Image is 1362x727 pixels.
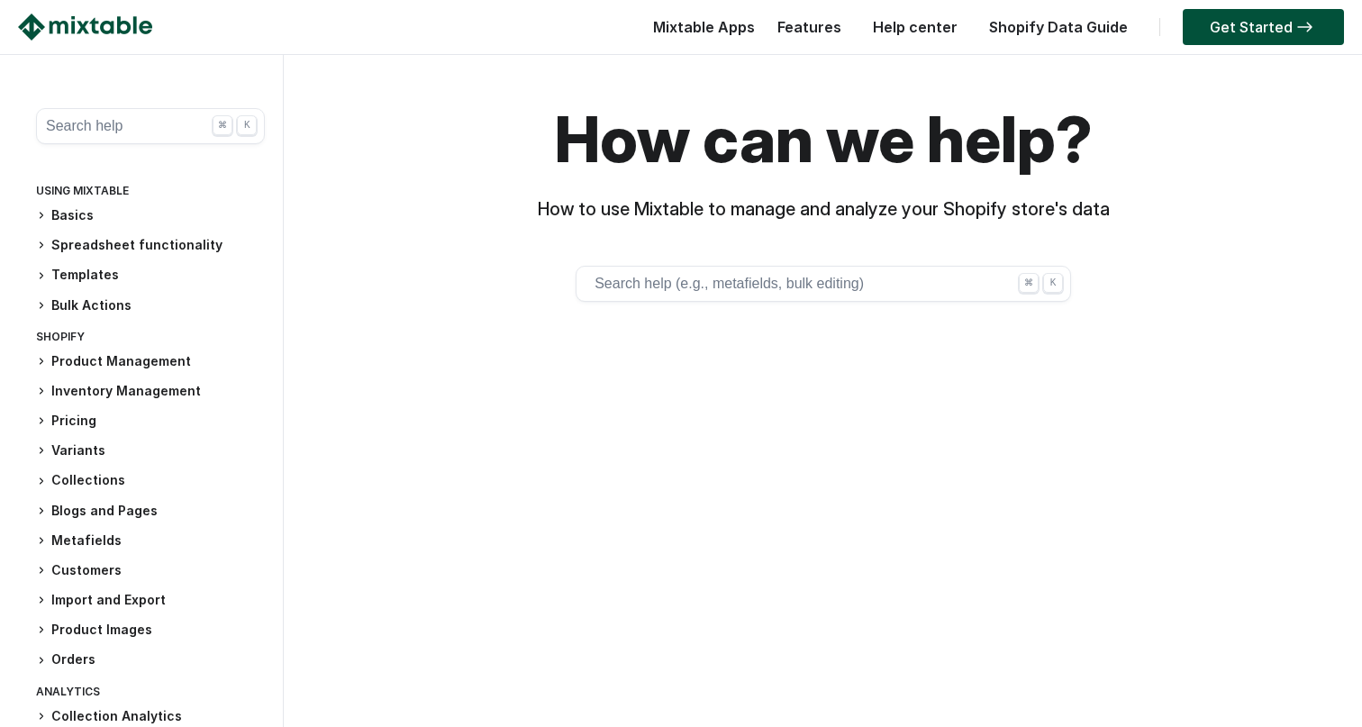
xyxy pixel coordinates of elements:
h3: Import and Export [36,591,265,610]
h3: Collection Analytics [36,707,265,726]
img: Mixtable logo [18,14,152,41]
h3: Templates [36,266,265,285]
h3: Basics [36,206,265,225]
h3: Orders [36,650,265,669]
a: Get Started [1183,9,1344,45]
h3: How to use Mixtable to manage and analyze your Shopify store's data [293,198,1354,221]
h3: Bulk Actions [36,296,265,315]
div: ⌘ [1019,273,1039,293]
div: Analytics [36,681,265,707]
h3: Customers [36,561,265,580]
a: Help center [864,18,967,36]
div: K [237,115,257,135]
h3: Blogs and Pages [36,502,265,521]
div: K [1043,273,1063,293]
button: Search help ⌘ K [36,108,265,144]
button: Search help (e.g., metafields, bulk editing) ⌘ K [576,266,1071,302]
h3: Pricing [36,412,265,431]
h3: Spreadsheet functionality [36,236,265,255]
h3: Collections [36,471,265,490]
h3: Variants [36,441,265,460]
h3: Product Images [36,621,265,640]
a: Shopify Data Guide [980,18,1137,36]
div: Using Mixtable [36,180,265,206]
img: arrow-right.svg [1293,22,1317,32]
div: Mixtable Apps [644,14,755,50]
h1: How can we help? [293,99,1354,180]
h3: Metafields [36,532,265,550]
a: Features [768,18,850,36]
h3: Product Management [36,352,265,371]
div: Shopify [36,326,265,352]
div: ⌘ [213,115,232,135]
h3: Inventory Management [36,382,265,401]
